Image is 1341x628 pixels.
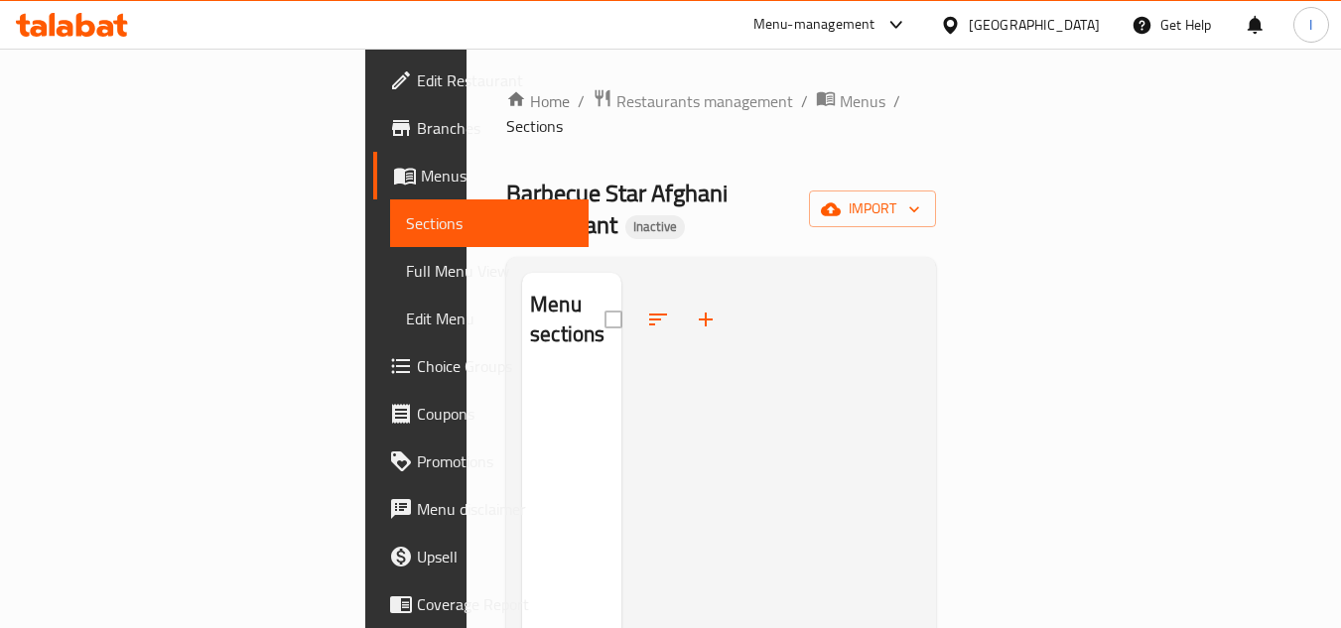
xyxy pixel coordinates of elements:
span: Menus [421,164,574,188]
span: Barbecue Star Afghani Restaurant [506,171,728,247]
a: Coverage Report [373,580,590,628]
a: Menus [816,88,885,114]
a: Coupons [373,390,590,438]
span: Sections [406,211,574,235]
a: Menus [373,152,590,199]
span: Coverage Report [417,592,574,616]
span: Menu disclaimer [417,497,574,521]
span: Choice Groups [417,354,574,378]
div: [GEOGRAPHIC_DATA] [969,14,1100,36]
nav: Menu sections [522,367,621,383]
span: Edit Restaurant [417,68,574,92]
button: Add section [682,296,730,343]
a: Sections [390,199,590,247]
span: Edit Menu [406,307,574,330]
span: Menus [840,89,885,113]
div: Inactive [625,215,685,239]
a: Promotions [373,438,590,485]
button: import [809,190,936,227]
a: Branches [373,104,590,152]
span: Promotions [417,449,574,473]
span: I [1309,14,1312,36]
span: Coupons [417,402,574,426]
a: Upsell [373,533,590,580]
a: Edit Restaurant [373,57,590,104]
span: Upsell [417,545,574,568]
a: Edit Menu [390,295,590,342]
span: import [825,196,920,221]
span: Inactive [625,218,685,235]
div: Menu-management [753,13,875,37]
a: Full Menu View [390,247,590,295]
a: Menu disclaimer [373,485,590,533]
span: Restaurants management [616,89,793,113]
li: / [893,89,900,113]
span: Full Menu View [406,259,574,283]
span: Branches [417,116,574,140]
a: Restaurants management [593,88,793,114]
li: / [801,89,808,113]
nav: breadcrumb [506,88,936,138]
a: Choice Groups [373,342,590,390]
